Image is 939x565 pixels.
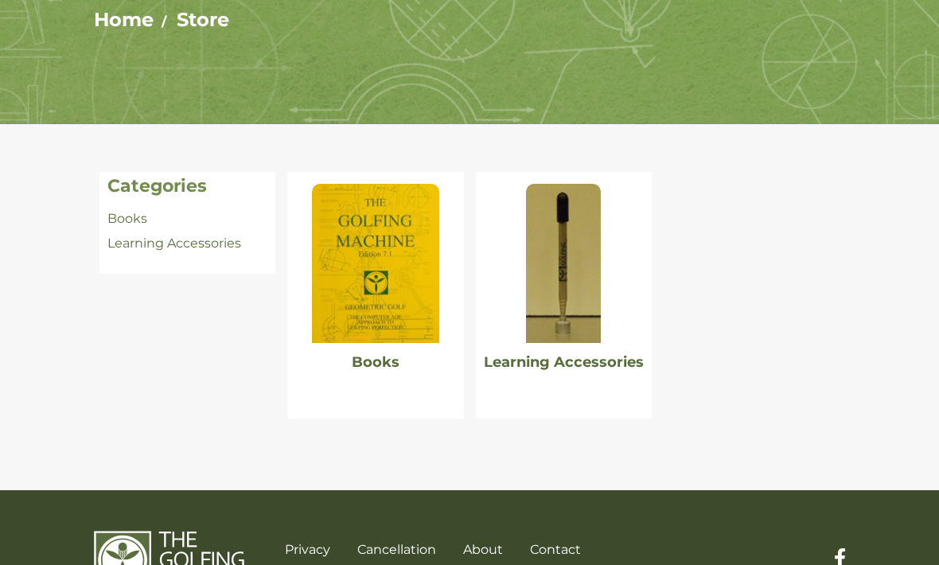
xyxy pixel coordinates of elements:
[107,212,147,227] a: Books
[484,354,644,372] a: Learning Accessories
[107,177,267,197] h4: Categories
[177,9,229,32] a: Store
[357,543,436,558] a: Cancellation
[530,543,581,558] a: Contact
[107,236,241,251] a: Learning Accessories
[94,9,154,32] a: Home
[352,354,399,372] a: Books
[285,543,330,558] a: Privacy
[463,543,503,558] a: About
